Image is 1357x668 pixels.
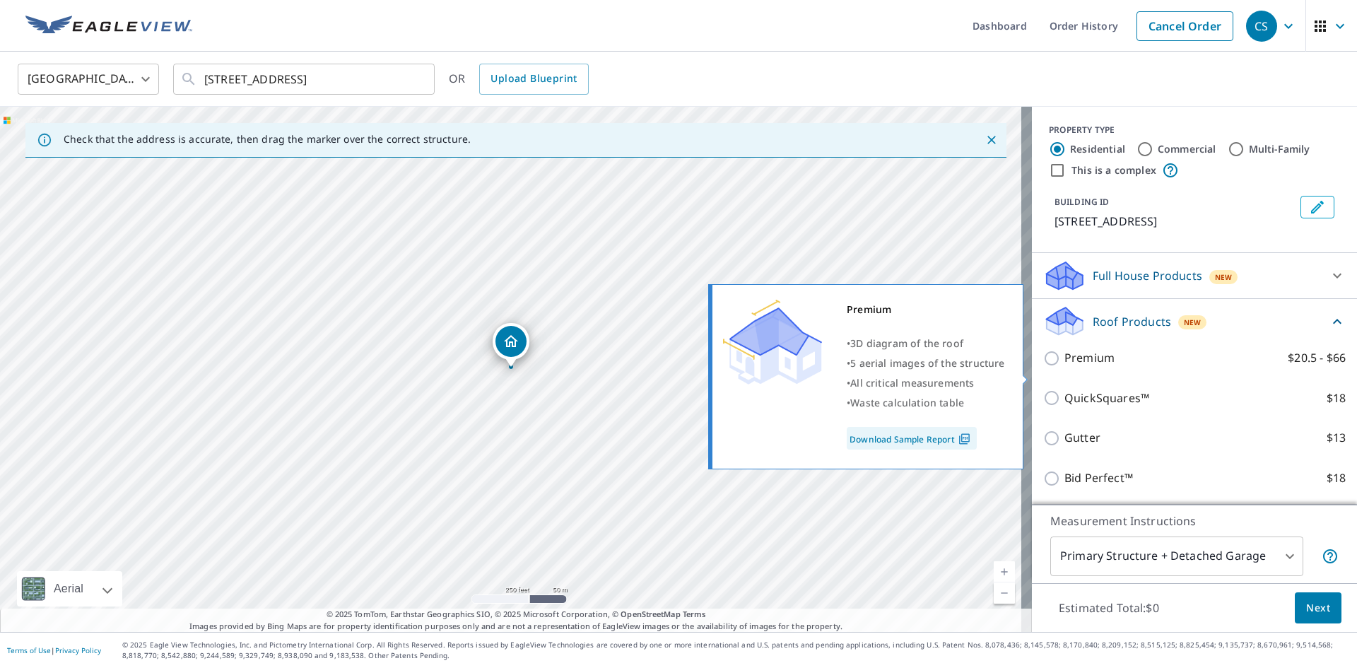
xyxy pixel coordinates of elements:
[18,59,159,99] div: [GEOGRAPHIC_DATA]
[1093,313,1171,330] p: Roof Products
[1300,196,1334,218] button: Edit building 1
[1288,349,1346,367] p: $20.5 - $66
[1327,429,1346,447] p: $13
[1064,429,1100,447] p: Gutter
[994,582,1015,604] a: Current Level 17, Zoom Out
[1093,267,1202,284] p: Full House Products
[1071,163,1156,177] label: This is a complex
[327,609,706,621] span: © 2025 TomTom, Earthstar Geographics SIO, © 2025 Microsoft Corporation, ©
[1047,592,1170,623] p: Estimated Total: $0
[1215,271,1233,283] span: New
[847,300,1005,320] div: Premium
[17,571,122,607] div: Aerial
[1295,592,1341,624] button: Next
[1136,11,1233,41] a: Cancel Order
[723,300,822,385] img: Premium
[1064,469,1133,487] p: Bid Perfect™
[1055,213,1295,230] p: [STREET_ADDRESS]
[1050,512,1339,529] p: Measurement Instructions
[1327,389,1346,407] p: $18
[479,64,588,95] a: Upload Blueprint
[55,645,101,655] a: Privacy Policy
[850,356,1004,370] span: 5 aerial images of the structure
[64,133,471,146] p: Check that the address is accurate, then drag the marker over the correct structure.
[1050,537,1303,576] div: Primary Structure + Detached Garage
[847,334,1005,353] div: •
[1249,142,1310,156] label: Multi-Family
[1049,124,1340,136] div: PROPERTY TYPE
[25,16,192,37] img: EV Logo
[850,396,964,409] span: Waste calculation table
[7,645,51,655] a: Terms of Use
[204,59,406,99] input: Search by address or latitude-longitude
[7,646,101,655] p: |
[847,373,1005,393] div: •
[1327,469,1346,487] p: $18
[955,433,974,445] img: Pdf Icon
[1322,548,1339,565] span: Your report will include the primary structure and a detached garage if one exists.
[1043,259,1346,293] div: Full House ProductsNew
[683,609,706,619] a: Terms
[1064,349,1115,367] p: Premium
[994,561,1015,582] a: Current Level 17, Zoom In
[1246,11,1277,42] div: CS
[1184,317,1202,328] span: New
[1070,142,1125,156] label: Residential
[490,70,577,88] span: Upload Blueprint
[847,353,1005,373] div: •
[1043,305,1346,338] div: Roof ProductsNew
[982,131,1001,149] button: Close
[449,64,589,95] div: OR
[847,427,977,450] a: Download Sample Report
[1064,389,1149,407] p: QuickSquares™
[847,393,1005,413] div: •
[850,376,974,389] span: All critical measurements
[122,640,1350,661] p: © 2025 Eagle View Technologies, Inc. and Pictometry International Corp. All Rights Reserved. Repo...
[1158,142,1216,156] label: Commercial
[49,571,88,607] div: Aerial
[1306,599,1330,617] span: Next
[850,336,963,350] span: 3D diagram of the roof
[621,609,680,619] a: OpenStreetMap
[1055,196,1109,208] p: BUILDING ID
[493,323,529,367] div: Dropped pin, building 1, Residential property, 3312 N Pickwick Ave Springfield, MO 65803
